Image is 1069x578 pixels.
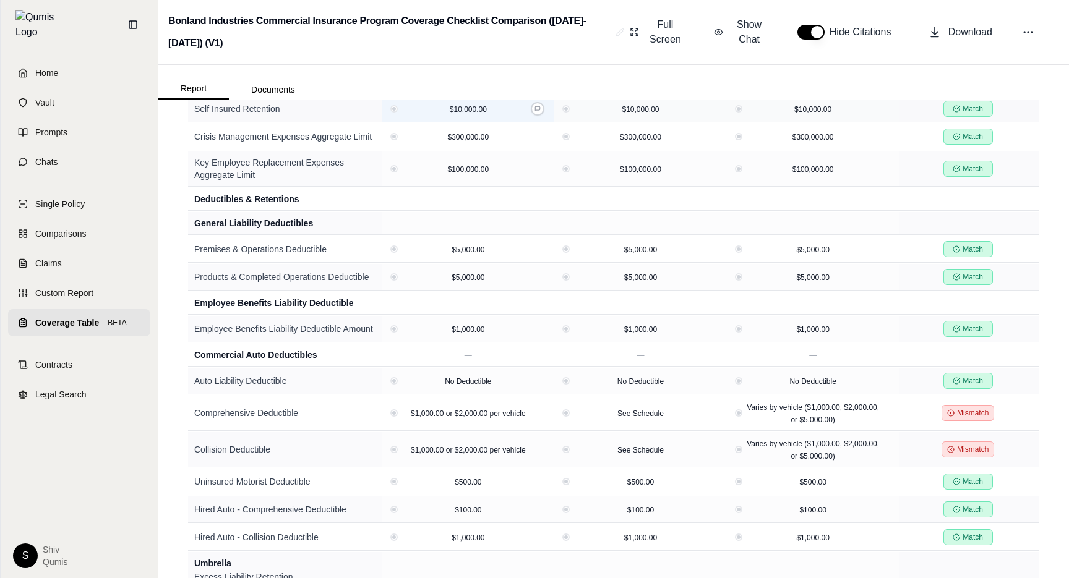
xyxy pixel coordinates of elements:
[392,327,396,331] button: View confidence details
[465,195,472,204] span: —
[168,10,611,54] h2: Bonland Industries Commercial Insurance Program Coverage Checklist Comparison ([DATE]-[DATE]) (V1)
[624,325,657,334] span: $1,000.00
[737,480,741,483] button: View confidence details
[564,327,568,331] button: View confidence details
[194,531,376,543] div: Hired Auto - Collision Deductible
[8,250,150,277] a: Claims
[963,376,983,386] span: Match
[194,503,376,516] div: Hired Auto - Comprehensive Deductible
[43,556,67,568] span: Qumis
[35,198,85,210] span: Single Policy
[731,17,767,47] span: Show Chat
[8,59,150,87] a: Home
[43,543,67,556] span: Shiv
[737,508,741,511] button: View confidence details
[957,408,989,418] span: Mismatch
[809,566,817,575] span: —
[35,317,99,329] span: Coverage Table
[8,279,150,307] a: Custom Report
[564,107,568,111] button: View confidence details
[796,245,829,254] span: $5,000.00
[531,102,544,116] button: Provide feedback
[194,130,376,143] div: Crisis Management Expenses Aggregate Limit
[465,299,472,308] span: —
[963,532,983,542] span: Match
[792,165,834,174] span: $100,000.00
[123,15,143,35] button: Collapse sidebar
[637,219,644,228] span: —
[627,506,654,514] span: $100.00
[737,448,741,451] button: View confidence details
[622,105,659,114] span: $10,000.00
[194,243,376,255] div: Premises & Operations Deductible
[564,448,568,451] button: View confidence details
[809,195,817,204] span: —
[617,409,664,418] span: See Schedule
[799,506,826,514] span: $100.00
[624,533,657,542] span: $1,000.00
[392,480,396,483] button: View confidence details
[8,190,150,218] a: Single Policy
[709,12,773,52] button: Show Chat
[796,273,829,282] span: $5,000.00
[35,156,58,168] span: Chats
[564,480,568,483] button: View confidence details
[450,105,487,114] span: $10,000.00
[445,377,491,386] span: No Deductible
[737,107,741,111] button: View confidence details
[411,446,525,454] span: $1,000.00 or $2,000.00 per vehicle
[637,195,644,204] span: —
[15,10,62,40] img: Qumis Logo
[737,167,741,171] button: View confidence details
[948,25,992,40] span: Download
[194,297,376,309] div: Employee Benefits Liability Deductible
[963,244,983,254] span: Match
[35,67,58,79] span: Home
[465,566,472,575] span: —
[963,164,983,174] span: Match
[617,446,664,454] span: See Schedule
[35,287,93,299] span: Custom Report
[8,309,150,336] a: Coverage TableBETA
[8,220,150,247] a: Comparisons
[194,557,376,569] div: Umbrella
[564,275,568,279] button: View confidence details
[809,219,817,228] span: —
[830,25,899,40] span: Hide Citations
[637,351,644,360] span: —
[957,444,989,454] span: Mismatch
[194,217,376,229] div: General Liability Deductibles
[963,504,983,514] span: Match
[447,133,489,142] span: $300,000.00
[392,135,396,138] button: View confidence details
[392,107,396,111] button: View confidence details
[963,272,983,282] span: Match
[8,148,150,176] a: Chats
[35,96,54,109] span: Vault
[194,407,376,419] div: Comprehensive Deductible
[35,227,86,240] span: Comparisons
[637,566,644,575] span: —
[452,325,484,334] span: $1,000.00
[452,245,484,254] span: $5,000.00
[392,508,396,511] button: View confidence details
[452,273,484,282] span: $5,000.00
[737,135,741,138] button: View confidence details
[392,535,396,539] button: View confidence details
[637,299,644,308] span: —
[624,273,657,282] span: $5,000.00
[455,506,481,514] span: $100.00
[194,475,376,488] div: Uninsured Motorist Deductible
[799,478,826,487] span: $500.00
[564,411,568,415] button: View confidence details
[392,379,396,383] button: View confidence details
[963,132,983,142] span: Match
[737,327,741,331] button: View confidence details
[392,411,396,415] button: View confidence details
[963,324,983,334] span: Match
[35,388,87,401] span: Legal Search
[809,351,817,360] span: —
[8,119,150,146] a: Prompts
[792,133,834,142] span: $300,000.00
[963,477,983,487] span: Match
